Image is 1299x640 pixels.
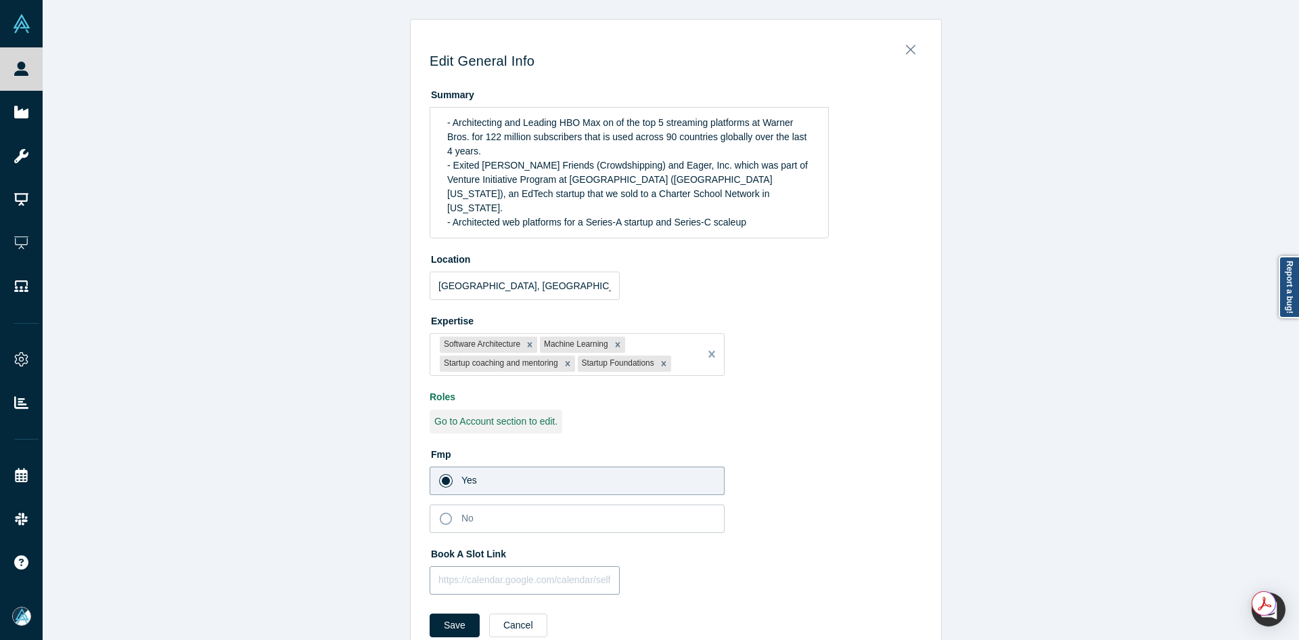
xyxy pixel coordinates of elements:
div: rdw-editor [439,112,820,234]
label: Book A Slot Link [430,542,922,561]
input: Enter a location [430,272,620,300]
img: Alchemist Vault Logo [12,14,31,33]
input: https://calendar.google.com/calendar/selfsched?sstoken= [430,566,620,595]
label: Fmp [430,443,922,462]
div: Software Architecture [440,337,522,353]
label: Location [430,248,922,267]
span: - Architected web platforms for a Series-A startup and Series-C scaleup [447,217,746,228]
label: Summary [430,83,922,102]
button: Close [896,37,925,56]
div: Startup Foundations [578,356,656,372]
button: Cancel [489,614,547,637]
div: Remove Startup coaching and mentoring [560,356,575,372]
div: Machine Learning [540,337,610,353]
div: Remove Startup Foundations [656,356,671,372]
div: Remove Machine Learning [610,337,625,353]
div: Startup coaching and mentoring [440,356,560,372]
span: - Exited [PERSON_NAME] Friends (Crowdshipping) and Eager, Inc. which was part of Venture Initiati... [447,160,811,213]
button: Save [430,614,480,637]
img: Mia Scott's Account [12,607,31,626]
label: Roles [430,385,922,404]
span: No [461,513,474,524]
span: - Architecting and Leading HBO Max on of the top 5 streaming platforms at Warner Bros. for 122 mi... [447,117,809,156]
div: rdw-wrapper [430,107,829,238]
h3: Edit General Info [430,53,922,69]
a: Report a bug! [1279,256,1299,318]
div: Remove Software Architecture [522,337,537,353]
label: Expertise [430,310,922,328]
div: Go to Account section to edit. [430,410,562,433]
span: Yes [461,475,477,486]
